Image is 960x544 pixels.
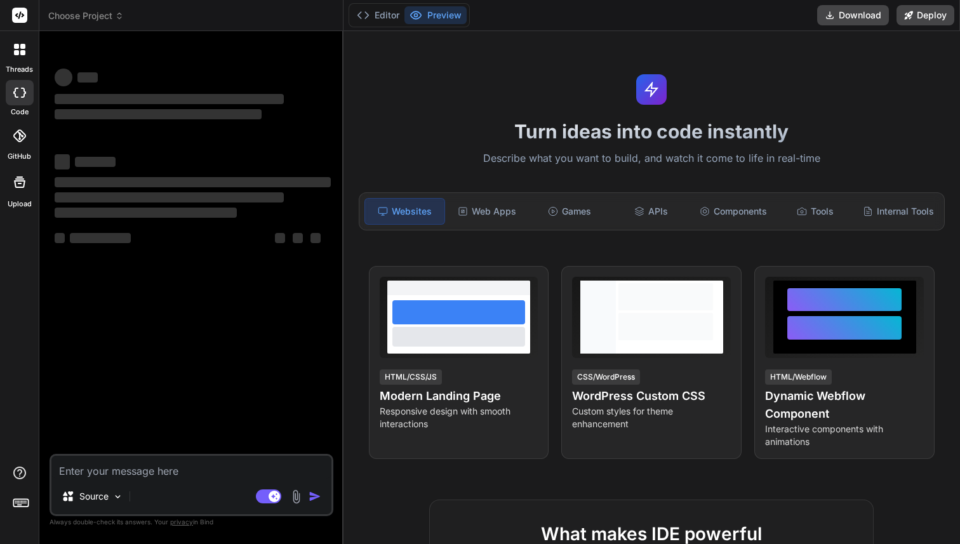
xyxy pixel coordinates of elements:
[112,491,123,502] img: Pick Models
[351,150,953,167] p: Describe what you want to build, and watch it come to life in real-time
[611,198,691,225] div: APIs
[170,518,193,526] span: privacy
[48,10,124,22] span: Choose Project
[55,208,237,218] span: ‌
[70,233,131,243] span: ‌
[448,198,527,225] div: Web Apps
[293,233,303,243] span: ‌
[364,198,445,225] div: Websites
[572,405,731,430] p: Custom styles for theme enhancement
[572,387,731,405] h4: WordPress Custom CSS
[55,94,284,104] span: ‌
[776,198,855,225] div: Tools
[310,233,321,243] span: ‌
[897,5,954,25] button: Deploy
[11,107,29,117] label: code
[55,154,70,169] span: ‌
[50,516,333,528] p: Always double-check its answers. Your in Bind
[6,64,33,75] label: threads
[530,198,609,225] div: Games
[8,199,32,209] label: Upload
[694,198,773,225] div: Components
[380,369,442,385] div: HTML/CSS/JS
[380,387,538,405] h4: Modern Landing Page
[817,5,889,25] button: Download
[572,369,640,385] div: CSS/WordPress
[309,490,321,503] img: icon
[77,72,98,83] span: ‌
[289,489,303,504] img: attachment
[55,177,331,187] span: ‌
[765,369,832,385] div: HTML/Webflow
[275,233,285,243] span: ‌
[351,120,953,143] h1: Turn ideas into code instantly
[765,423,924,448] p: Interactive components with animations
[765,387,924,423] h4: Dynamic Webflow Component
[55,192,284,202] span: ‌
[352,6,404,24] button: Editor
[55,233,65,243] span: ‌
[8,151,31,162] label: GitHub
[55,109,262,119] span: ‌
[79,490,109,503] p: Source
[55,69,72,86] span: ‌
[380,405,538,430] p: Responsive design with smooth interactions
[75,157,116,167] span: ‌
[858,198,939,225] div: Internal Tools
[404,6,467,24] button: Preview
